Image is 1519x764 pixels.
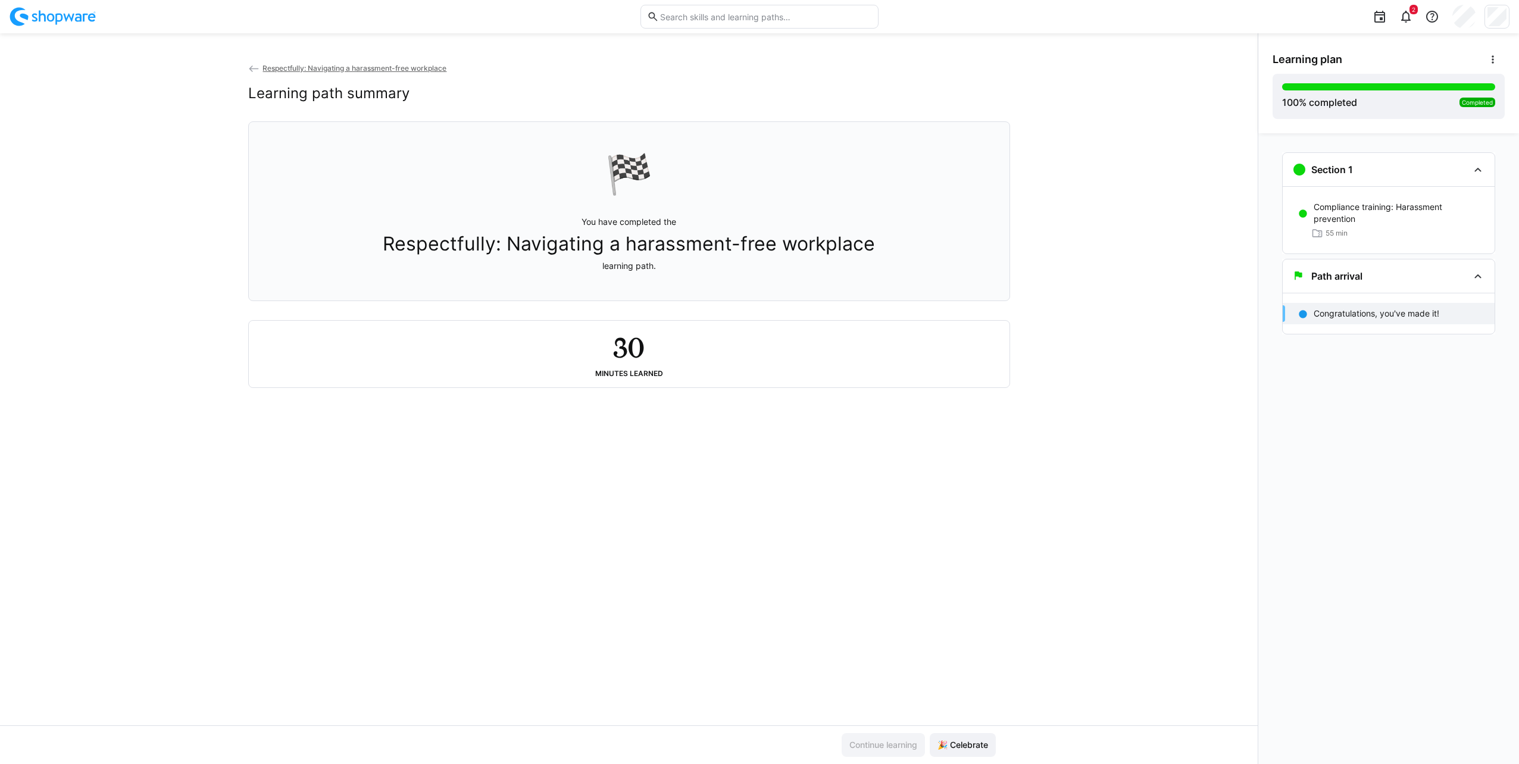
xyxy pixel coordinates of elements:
[1314,308,1439,320] p: Congratulations, you've made it!
[613,330,644,365] h2: 30
[848,739,919,751] span: Continue learning
[383,233,875,255] span: Respectfully: Navigating a harassment-free workplace
[1273,53,1342,66] span: Learning plan
[248,84,410,102] h2: Learning path summary
[595,370,663,378] div: Minutes learned
[1311,164,1353,176] h3: Section 1
[1326,228,1348,238] span: 55 min
[262,64,446,73] span: Respectfully: Navigating a harassment-free workplace
[930,733,996,757] button: 🎉 Celebrate
[1311,270,1362,282] h3: Path arrival
[1282,96,1299,108] span: 100
[659,11,872,22] input: Search skills and learning paths…
[1282,95,1357,109] div: % completed
[605,151,653,197] div: 🏁
[383,216,875,272] p: You have completed the learning path.
[936,739,990,751] span: 🎉 Celebrate
[842,733,925,757] button: Continue learning
[248,64,447,73] a: Respectfully: Navigating a harassment-free workplace
[1314,201,1485,225] p: Compliance training: Harassment prevention
[1462,99,1493,106] span: Completed
[1412,6,1415,13] span: 2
